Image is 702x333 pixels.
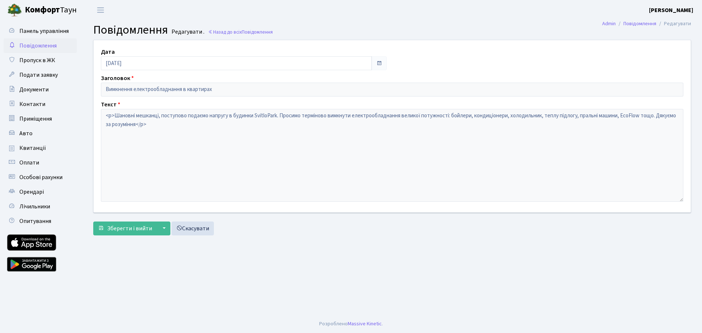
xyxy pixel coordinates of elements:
[91,4,110,16] button: Переключити навігацію
[19,173,63,181] span: Особові рахунки
[242,29,273,35] span: Повідомлення
[93,22,168,38] span: Повідомлення
[4,185,77,199] a: Орендарі
[101,74,134,83] label: Заголовок
[7,3,22,18] img: logo.png
[25,4,60,16] b: Комфорт
[4,111,77,126] a: Приміщення
[101,100,120,109] label: Текст
[25,4,77,16] span: Таун
[19,129,33,137] span: Авто
[170,29,204,35] small: Редагувати .
[623,20,656,27] a: Повідомлення
[602,20,616,27] a: Admin
[19,71,58,79] span: Подати заявку
[171,222,214,235] a: Скасувати
[656,20,691,28] li: Редагувати
[4,68,77,82] a: Подати заявку
[591,16,702,31] nav: breadcrumb
[4,38,77,53] a: Повідомлення
[4,97,77,111] a: Контакти
[19,217,51,225] span: Опитування
[649,6,693,14] b: [PERSON_NAME]
[19,203,50,211] span: Лічильники
[101,48,115,56] label: Дата
[348,320,382,328] a: Massive Kinetic
[93,222,157,235] button: Зберегти і вийти
[4,155,77,170] a: Оплати
[4,126,77,141] a: Авто
[19,27,69,35] span: Панель управління
[19,42,57,50] span: Повідомлення
[649,6,693,15] a: [PERSON_NAME]
[19,144,46,152] span: Квитанції
[4,141,77,155] a: Квитанції
[4,199,77,214] a: Лічильники
[19,115,52,123] span: Приміщення
[19,100,45,108] span: Контакти
[4,170,77,185] a: Особові рахунки
[319,320,383,328] div: Розроблено .
[4,82,77,97] a: Документи
[101,109,683,202] textarea: <p>Шановні мешканці, поступово подаємо напругу в будинки SvitloPark. Просимо терміново вимкнути е...
[19,159,39,167] span: Оплати
[19,86,49,94] span: Документи
[19,56,55,64] span: Пропуск в ЖК
[4,24,77,38] a: Панель управління
[4,53,77,68] a: Пропуск в ЖК
[208,29,273,35] a: Назад до всіхПовідомлення
[19,188,44,196] span: Орендарі
[107,224,152,232] span: Зберегти і вийти
[4,214,77,228] a: Опитування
